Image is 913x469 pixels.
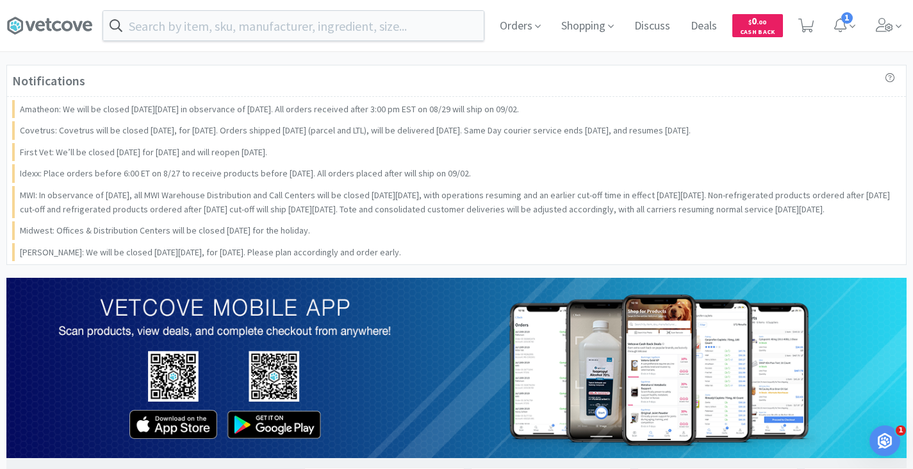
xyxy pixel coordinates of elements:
[20,145,267,159] p: First Vet: We’ll be closed [DATE] for [DATE] and will reopen [DATE].
[896,425,906,436] span: 1
[12,71,85,91] h3: Notifications
[20,102,519,116] p: Amatheon: We will be closed [DATE][DATE] in observance of [DATE]. All orders received after 3:00 ...
[629,21,675,32] a: Discuss
[20,245,401,259] p: [PERSON_NAME]: We will be closed [DATE][DATE], for [DATE]. Please plan accordingly and order early.
[748,18,752,26] span: $
[748,15,766,27] span: 0
[103,11,484,40] input: Search by item, sku, manufacturer, ingredient, size...
[20,166,471,180] p: Idexx: Place orders before 6:00 ET on 8/27 to receive products before [DATE]. All orders placed a...
[20,188,896,217] p: MWI: In observance of [DATE], all MWI Warehouse Distribution and Call Centers will be closed [DAT...
[740,29,775,37] span: Cash Back
[732,8,783,43] a: $0.00Cash Back
[841,12,853,24] span: 1
[757,18,766,26] span: . 00
[869,425,900,456] iframe: Intercom live chat
[20,123,691,137] p: Covetrus: Covetrus will be closed [DATE], for [DATE]. Orders shipped [DATE] (parcel and LTL), wil...
[20,223,310,237] p: Midwest: Offices & Distribution Centers will be closed [DATE] for the holiday.
[686,21,722,32] a: Deals
[6,278,907,458] img: 169a39d576124ab08f10dc54d32f3ffd_4.png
